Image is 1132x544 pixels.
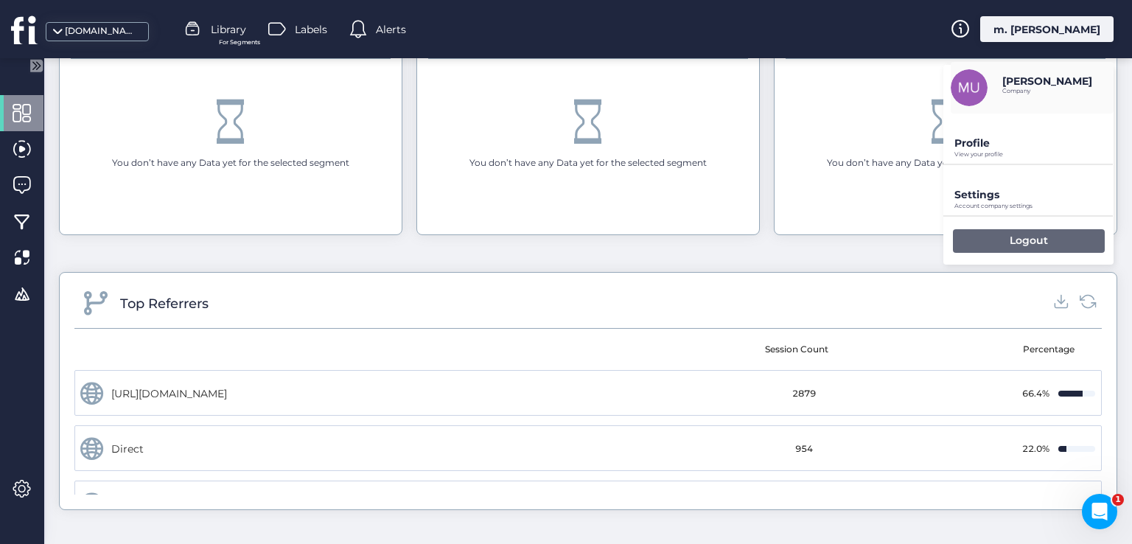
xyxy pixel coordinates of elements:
p: Logout [1010,234,1048,247]
img: avatar [951,69,988,106]
span: 1 [1112,494,1124,506]
span: 2879 [792,387,816,401]
div: [DOMAIN_NAME] [65,24,139,38]
div: You don’t have any Data yet for the selected segment [827,156,1064,170]
p: Profile [954,136,1114,150]
p: Company [1002,88,1092,94]
span: Library [211,21,246,38]
p: View your profile [954,151,1114,158]
div: 66.4% [1021,387,1051,401]
mat-header-cell: Percentage [1010,329,1091,370]
p: Account company settings [954,203,1114,209]
div: [URL][DOMAIN_NAME] [111,386,332,402]
span: For Segments [219,38,260,47]
div: m. [PERSON_NAME] [980,16,1114,42]
p: Settings [954,188,1114,201]
span: Labels [295,21,327,38]
div: 22.0% [1021,442,1051,456]
span: Alerts [376,21,406,38]
mat-header-cell: Session Count [583,329,1010,370]
div: You don’t have any Data yet for the selected segment [469,156,707,170]
div: Direct [111,441,332,457]
div: You don’t have any Data yet for the selected segment [112,156,349,170]
iframe: Intercom live chat [1082,494,1117,529]
div: Top Referrers [120,293,209,314]
p: [PERSON_NAME] [1002,74,1092,88]
span: 954 [795,442,813,456]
